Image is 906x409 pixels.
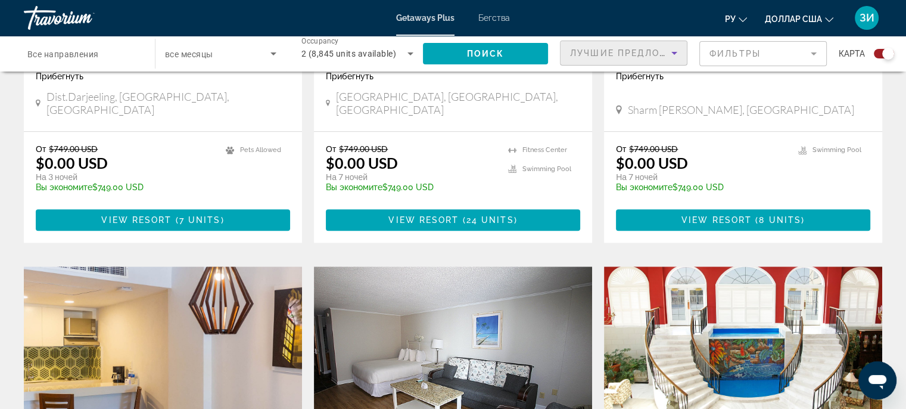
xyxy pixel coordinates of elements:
button: Поиск [423,43,548,64]
span: $749.00 USD [339,144,388,154]
span: Occupancy [301,37,339,45]
span: От [616,144,626,154]
span: Вы экономите [616,182,673,192]
p: На 7 ночей [616,172,786,182]
span: [GEOGRAPHIC_DATA], [GEOGRAPHIC_DATA], [GEOGRAPHIC_DATA] [336,90,580,116]
span: От [36,144,46,154]
button: Изменить валюту [765,10,833,27]
span: Swimming Pool [522,165,571,173]
p: $749.00 USD [326,182,496,192]
button: Изменить язык [725,10,747,27]
iframe: Кнопка запуска окна обмена сообщениями [858,361,896,399]
font: доллар США [765,14,822,24]
span: Прибегнуть [326,72,373,81]
span: Прибегнуть [36,72,83,81]
span: ( ) [172,215,225,225]
span: $749.00 USD [629,144,678,154]
mat-select: Sort by [570,46,677,60]
span: ( ) [752,215,805,225]
span: View Resort [388,215,459,225]
button: Меню пользователя [851,5,882,30]
span: $749.00 USD [49,144,98,154]
button: View Resort(24 units) [326,209,580,231]
span: Sharm [PERSON_NAME], [GEOGRAPHIC_DATA] [628,103,854,116]
span: 24 units [466,215,514,225]
span: карта [839,45,865,62]
a: Травориум [24,2,143,33]
button: View Resort(7 units) [36,209,290,231]
button: Filter [699,41,827,67]
button: View Resort(8 units) [616,209,870,231]
a: Бегства [478,13,510,23]
p: На 7 ночей [326,172,496,182]
span: Вы экономите [36,182,92,192]
span: Прибегнуть [616,72,664,81]
span: Swimming Pool [812,146,861,154]
p: $0.00 USD [36,154,108,172]
span: ( ) [459,215,517,225]
span: Поиск [467,49,505,58]
span: Вы экономите [326,182,382,192]
p: $749.00 USD [36,182,214,192]
p: $0.00 USD [616,154,688,172]
span: View Resort [101,215,172,225]
font: ру [725,14,736,24]
font: ЗИ [860,11,874,24]
span: Pets Allowed [240,146,281,154]
span: От [326,144,336,154]
span: Dist.Darjeeling, [GEOGRAPHIC_DATA], [GEOGRAPHIC_DATA] [46,90,290,116]
span: Лучшие предложения [570,48,697,58]
span: все месяцы [165,49,213,59]
p: $0.00 USD [326,154,398,172]
p: $749.00 USD [616,182,786,192]
span: View Resort [681,215,752,225]
span: 7 units [179,215,221,225]
span: 8 units [759,215,801,225]
span: Все направления [27,49,99,59]
a: Getaways Plus [396,13,454,23]
p: На 3 ночей [36,172,214,182]
span: Fitness Center [522,146,567,154]
span: 2 (8,845 units available) [301,49,396,58]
